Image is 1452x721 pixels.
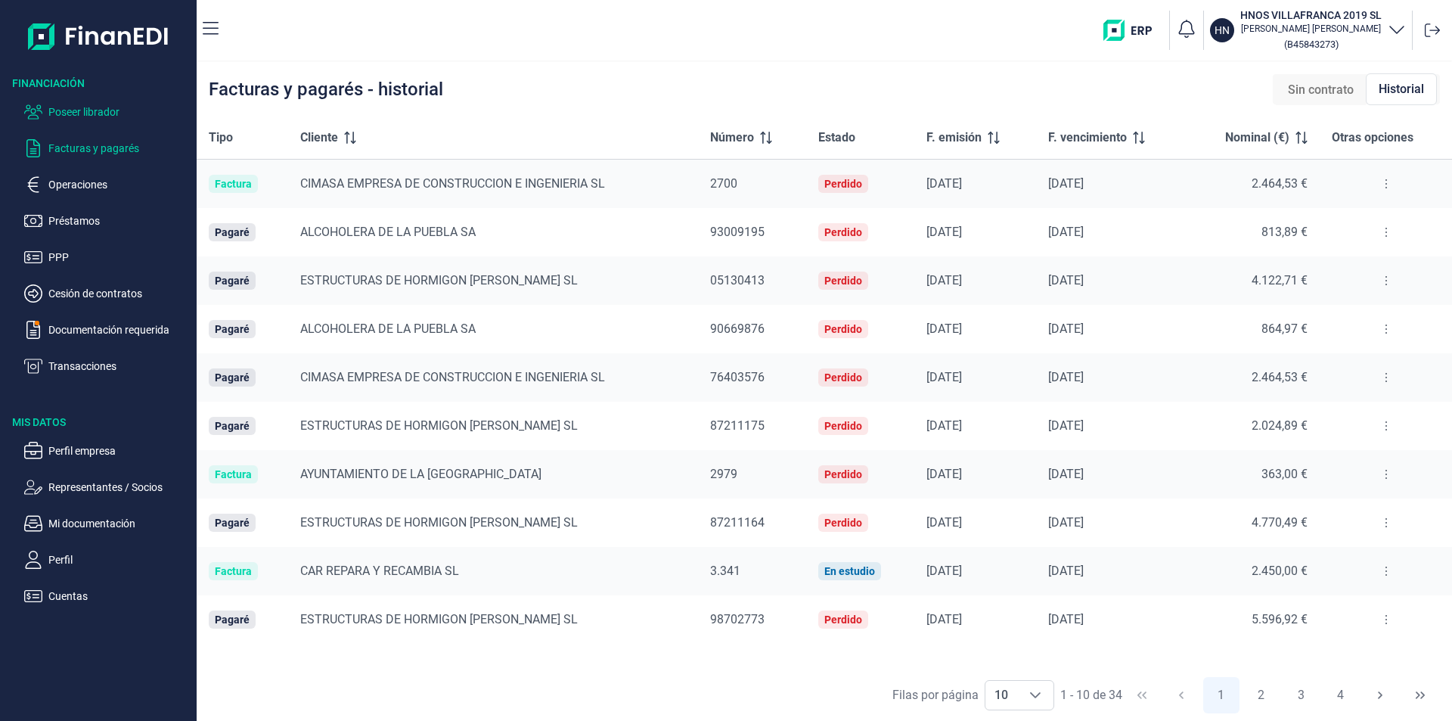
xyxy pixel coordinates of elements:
div: [DATE] [926,273,1024,288]
button: HNHNOS VILLAFRANCA 2019 SL[PERSON_NAME] [PERSON_NAME](B45843273) [1210,8,1406,53]
div: Perdido [824,371,862,384]
div: [DATE] [1048,273,1175,288]
div: Perdido [824,614,862,626]
span: 4.770,49 € [1252,515,1308,530]
span: 3.341 [710,564,740,578]
span: Sin contrato [1288,81,1354,99]
div: [DATE] [926,370,1024,385]
div: [DATE] [926,467,1024,482]
button: Last Page [1402,677,1438,713]
div: [DATE] [926,418,1024,434]
div: [DATE] [1048,612,1175,627]
span: F. vencimiento [1048,129,1127,147]
button: Cuentas [24,587,191,605]
div: Pagaré [215,420,250,432]
p: Cuentas [48,587,191,605]
span: 2.464,53 € [1252,176,1308,191]
span: 5.596,92 € [1252,612,1308,626]
div: [DATE] [926,612,1024,627]
span: 2979 [710,467,737,481]
div: [DATE] [926,322,1024,337]
span: Estado [818,129,855,147]
div: En estudio [824,565,875,577]
span: Historial [1379,80,1424,98]
span: 93009195 [710,225,765,239]
div: [DATE] [1048,176,1175,191]
span: Número [710,129,754,147]
button: Page 3 [1283,677,1319,713]
span: 864,97 € [1261,322,1308,336]
div: [DATE] [1048,322,1175,337]
div: [DATE] [1048,225,1175,240]
span: 813,89 € [1261,225,1308,239]
button: Perfil [24,551,191,569]
div: Perdido [824,226,862,238]
span: 2.464,53 € [1252,370,1308,384]
div: Perdido [824,178,862,190]
span: 10 [985,681,1017,710]
div: Sin contrato [1276,75,1366,105]
div: Pagaré [215,323,250,335]
div: Historial [1366,73,1437,105]
span: 2700 [710,176,737,191]
span: Tipo [209,129,233,147]
small: Copiar cif [1284,39,1339,50]
div: Pagaré [215,517,250,529]
button: Transacciones [24,357,191,375]
div: [DATE] [926,225,1024,240]
div: Perdido [824,323,862,335]
p: [PERSON_NAME] [PERSON_NAME] [1240,23,1382,35]
p: Documentación requerida [48,321,191,339]
button: Mi documentación [24,514,191,533]
span: ESTRUCTURAS DE HORMIGON [PERSON_NAME] SL [300,515,578,530]
p: Representantes / Socios [48,478,191,496]
div: [DATE] [1048,418,1175,434]
span: 2.024,89 € [1252,418,1308,433]
div: Perdido [824,420,862,432]
button: Documentación requerida [24,321,191,339]
p: Perfil empresa [48,442,191,460]
button: Next Page [1362,677,1398,713]
div: Perdido [824,517,862,529]
p: Transacciones [48,357,191,375]
div: Pagaré [215,226,250,238]
button: PPP [24,248,191,266]
span: CIMASA EMPRESA DE CONSTRUCCION E INGENIERIA SL [300,370,605,384]
span: F. emisión [926,129,982,147]
p: Poseer librador [48,103,191,121]
span: 4.122,71 € [1252,273,1308,287]
span: 98702773 [710,612,765,626]
div: [DATE] [1048,370,1175,385]
h3: HNOS VILLAFRANCA 2019 SL [1240,8,1382,23]
button: Perfil empresa [24,442,191,460]
span: 05130413 [710,273,765,287]
div: [DATE] [926,176,1024,191]
button: Page 2 [1243,677,1279,713]
div: Perdido [824,275,862,287]
div: Pagaré [215,275,250,287]
div: Filas por página [892,686,979,704]
button: First Page [1124,677,1160,713]
span: Otras opciones [1332,129,1413,147]
button: Préstamos [24,212,191,230]
p: Mi documentación [48,514,191,533]
div: Factura [215,178,252,190]
div: Facturas y pagarés - historial [209,80,443,98]
div: Pagaré [215,371,250,384]
div: Choose [1017,681,1053,710]
div: Factura [215,565,252,577]
button: Cesión de contratos [24,284,191,303]
button: Operaciones [24,176,191,194]
span: CAR REPARA Y RECAMBIA SL [300,564,459,578]
button: Page 4 [1323,677,1359,713]
span: 1 - 10 de 34 [1060,689,1122,701]
img: erp [1103,20,1163,41]
span: 90669876 [710,322,765,336]
div: [DATE] [1048,467,1175,482]
span: AYUNTAMIENTO DE LA [GEOGRAPHIC_DATA] [300,467,541,481]
div: Perdido [824,468,862,480]
div: [DATE] [926,564,1024,579]
button: Poseer librador [24,103,191,121]
span: ESTRUCTURAS DE HORMIGON [PERSON_NAME] SL [300,418,578,433]
span: ESTRUCTURAS DE HORMIGON [PERSON_NAME] SL [300,273,578,287]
